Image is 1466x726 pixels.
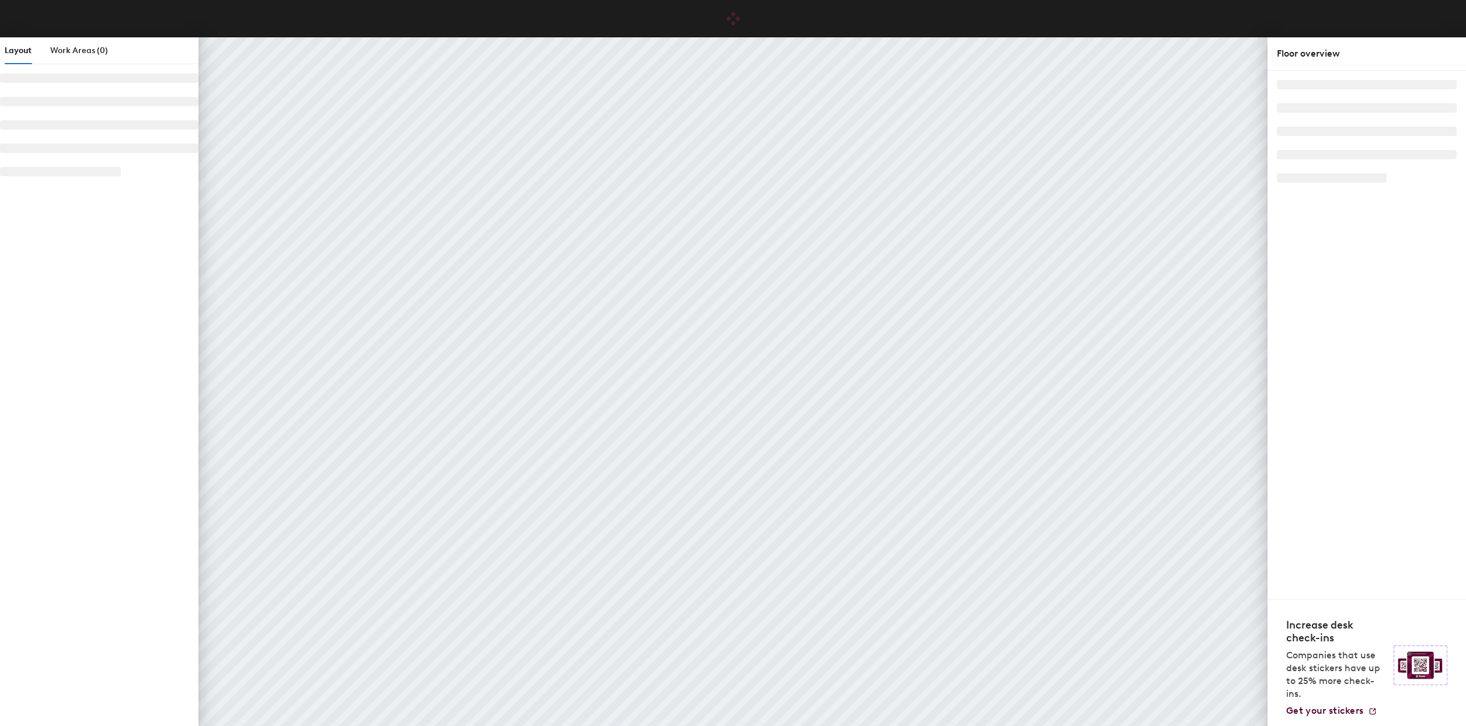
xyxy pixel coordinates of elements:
a: Get your stickers [1286,705,1377,717]
span: Get your stickers [1286,705,1363,716]
span: Layout [5,46,32,55]
img: Sticker logo [1394,645,1447,685]
p: Companies that use desk stickers have up to 25% more check-ins. [1286,649,1387,700]
h4: Increase desk check-ins [1286,619,1387,644]
span: Work Areas (0) [50,46,108,55]
div: Floor overview [1277,47,1457,61]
